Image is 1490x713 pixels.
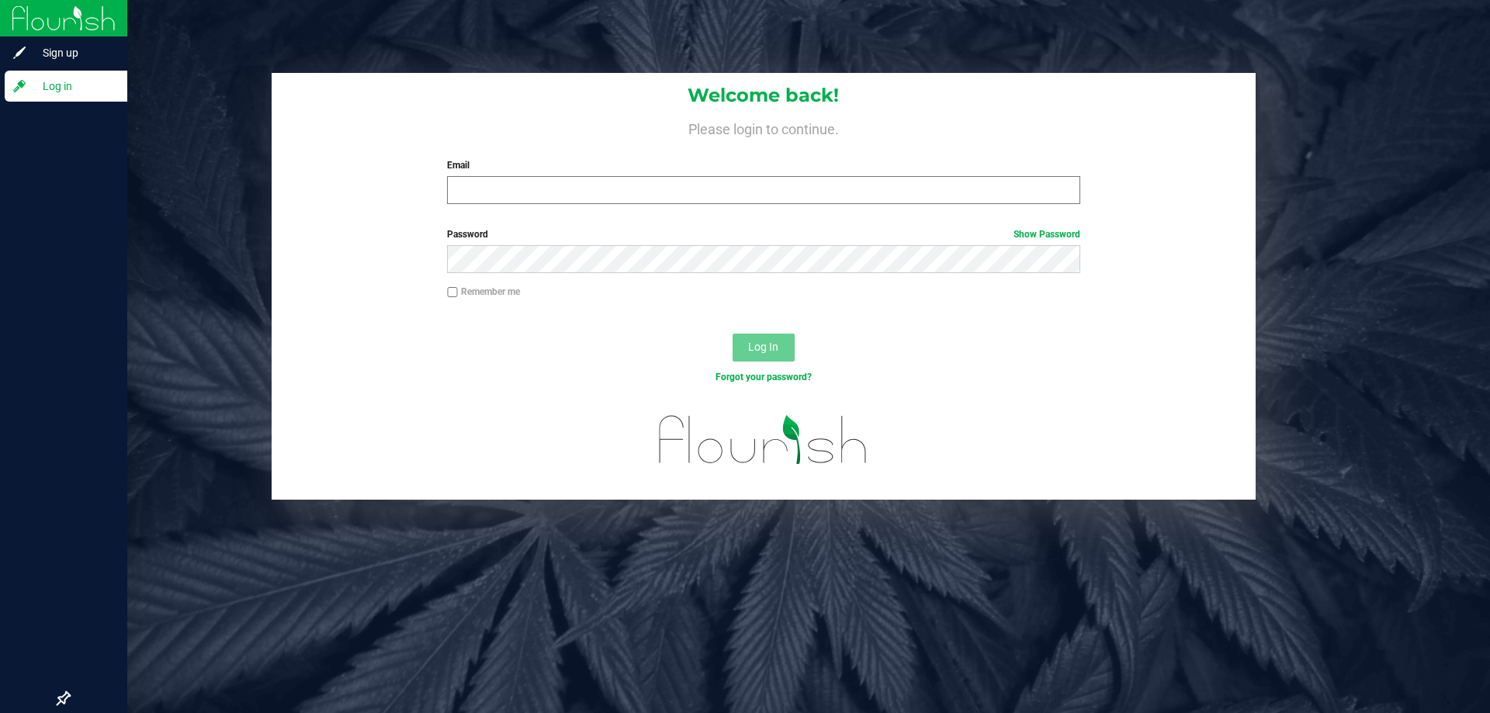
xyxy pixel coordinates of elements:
img: flourish_logo.svg [640,400,886,479]
inline-svg: Log in [12,78,27,94]
a: Show Password [1014,229,1080,240]
h1: Welcome back! [272,85,1256,106]
label: Remember me [447,285,520,299]
button: Log In [733,334,795,362]
span: Sign up [27,43,120,62]
a: Forgot your password? [716,372,812,382]
span: Password [447,229,488,240]
input: Remember me [447,287,458,298]
span: Log in [27,77,120,95]
inline-svg: Sign up [12,45,27,61]
span: Log In [748,341,778,353]
label: Email [447,158,1079,172]
h4: Please login to continue. [272,118,1256,137]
